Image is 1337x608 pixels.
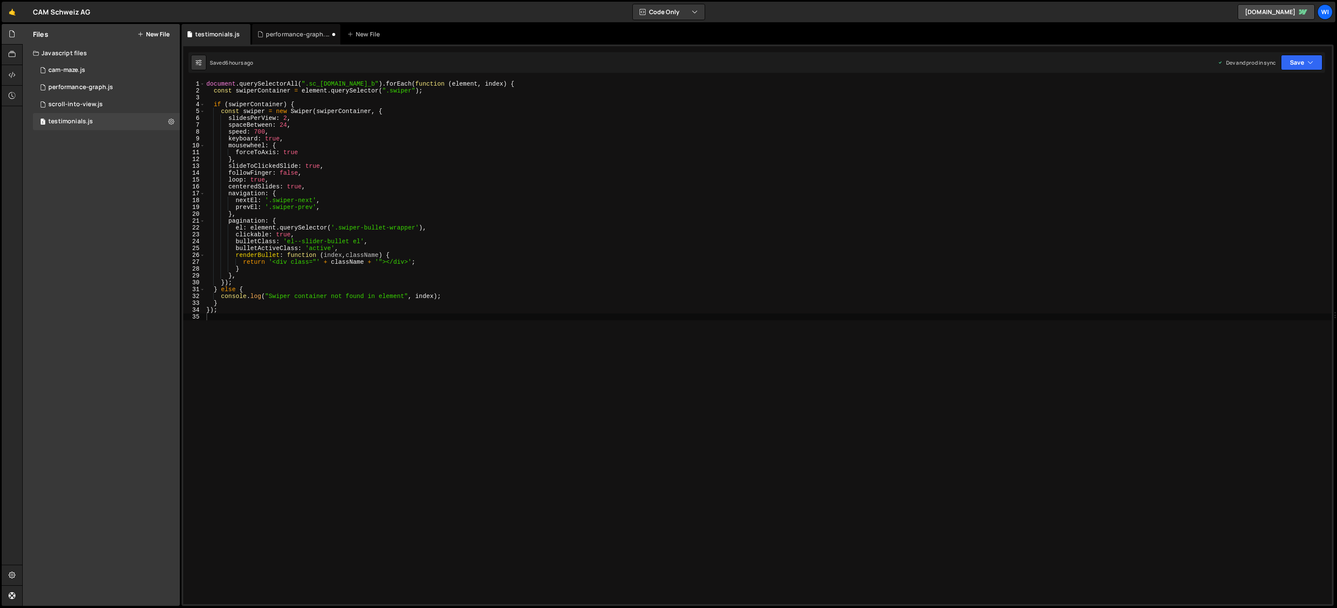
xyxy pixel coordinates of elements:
[183,252,205,259] div: 26
[183,211,205,218] div: 20
[183,142,205,149] div: 10
[183,128,205,135] div: 8
[183,170,205,176] div: 14
[183,135,205,142] div: 9
[183,218,205,224] div: 21
[1281,55,1322,70] button: Save
[183,224,205,231] div: 22
[23,45,180,62] div: Javascript files
[266,30,330,39] div: performance-graph.js
[183,313,205,320] div: 35
[183,176,205,183] div: 15
[183,307,205,313] div: 34
[1317,4,1333,20] a: wi
[183,87,205,94] div: 2
[48,101,103,108] div: scroll-into-view.js
[1218,59,1276,66] div: Dev and prod in sync
[33,7,90,17] div: CAM Schweiz AG
[183,190,205,197] div: 17
[48,83,113,91] div: performance-graph.js
[183,197,205,204] div: 18
[33,30,48,39] h2: Files
[183,300,205,307] div: 33
[183,272,205,279] div: 29
[2,2,23,22] a: 🤙
[183,149,205,156] div: 11
[183,108,205,115] div: 5
[183,163,205,170] div: 13
[183,286,205,293] div: 31
[183,238,205,245] div: 24
[183,115,205,122] div: 6
[48,66,85,74] div: cam-maze.js
[183,156,205,163] div: 12
[633,4,705,20] button: Code Only
[183,231,205,238] div: 23
[183,94,205,101] div: 3
[33,113,180,130] div: 16518/45884.js
[210,59,253,66] div: Saved
[225,59,253,66] div: 6 hours ago
[137,31,170,38] button: New File
[195,30,240,39] div: testimonials.js
[1238,4,1315,20] a: [DOMAIN_NAME]
[48,118,93,125] div: testimonials.js
[183,204,205,211] div: 19
[183,245,205,252] div: 25
[183,265,205,272] div: 28
[347,30,383,39] div: New File
[183,101,205,108] div: 4
[33,62,180,79] div: 16518/44815.js
[33,96,180,113] div: 16518/44910.js
[183,80,205,87] div: 1
[183,122,205,128] div: 7
[183,279,205,286] div: 30
[183,293,205,300] div: 32
[40,119,45,126] span: 1
[183,259,205,265] div: 27
[33,79,180,96] div: performance-graph.js
[183,183,205,190] div: 16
